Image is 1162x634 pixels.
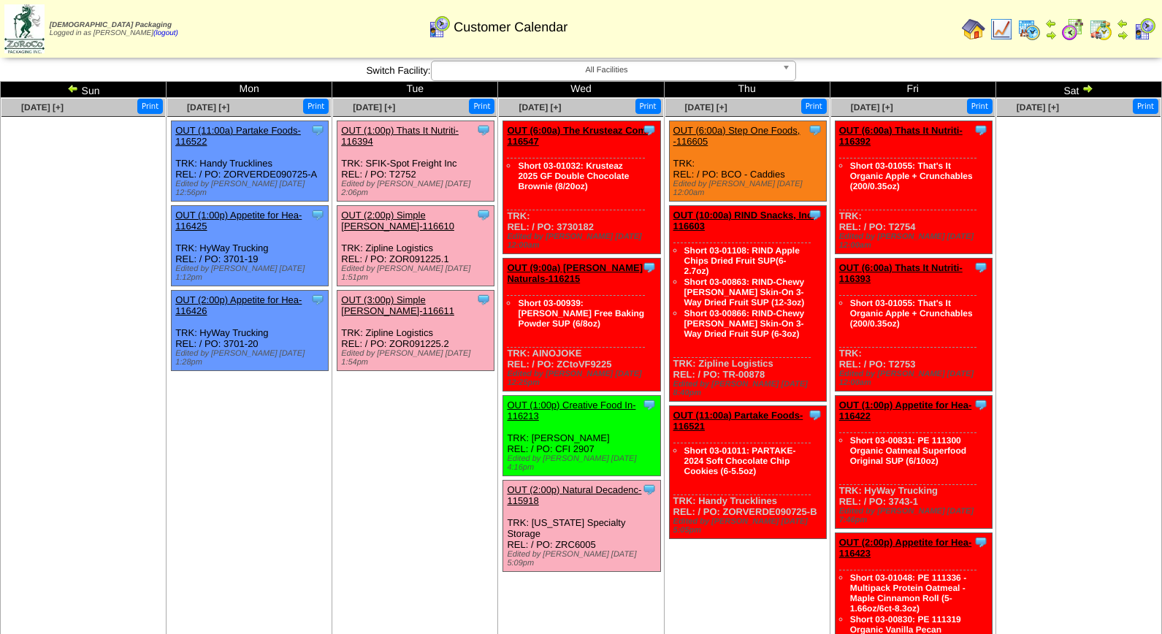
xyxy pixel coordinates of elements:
[669,406,826,539] div: TRK: Handy Trucklines REL: / PO: ZORVERDE090725-B
[974,397,988,412] img: Tooltip
[850,435,966,466] a: Short 03-00831: PE 111300 Organic Oatmeal Superfood Original SUP (6/10oz)
[835,396,992,529] div: TRK: HyWay Trucking REL: / PO: 3743-1
[1017,102,1059,112] a: [DATE] [+]
[175,210,302,232] a: OUT (1:00p) Appetite for Hea-116425
[4,4,45,53] img: zoroco-logo-small.webp
[353,102,395,112] a: [DATE] [+]
[507,454,660,472] div: Edited by [PERSON_NAME] [DATE] 4:16pm
[1133,18,1156,41] img: calendarcustomer.gif
[839,537,972,559] a: OUT (2:00p) Appetite for Hea-116423
[21,102,64,112] a: [DATE] [+]
[310,207,325,222] img: Tooltip
[684,446,796,476] a: Short 03-01011: PARTAKE-2024 Soft Chocolate Chip Cookies (6-5.5oz)
[839,400,972,421] a: OUT (1:00p) Appetite for Hea-116422
[990,18,1013,41] img: line_graph.gif
[684,245,800,276] a: Short 03-01108: RIND Apple Chips Dried Fruit SUP(6-2.7oz)
[476,292,491,307] img: Tooltip
[974,123,988,137] img: Tooltip
[673,210,816,232] a: OUT (10:00a) RIND Snacks, Inc-116603
[673,410,803,432] a: OUT (11:00a) Partake Foods-116521
[341,210,454,232] a: OUT (2:00p) Simple [PERSON_NAME]-116610
[507,400,635,421] a: OUT (1:00p) Creative Food In-116213
[642,123,657,137] img: Tooltip
[1089,18,1112,41] img: calendarinout.gif
[310,292,325,307] img: Tooltip
[172,291,329,371] div: TRK: HyWay Trucking REL: / PO: 3701-20
[175,264,328,282] div: Edited by [PERSON_NAME] [DATE] 1:12pm
[967,99,993,114] button: Print
[835,259,992,392] div: TRK: REL: / PO: T2753
[642,482,657,497] img: Tooltip
[673,180,826,197] div: Edited by [PERSON_NAME] [DATE] 12:00am
[519,102,561,112] span: [DATE] [+]
[1045,29,1057,41] img: arrowright.gif
[518,298,644,329] a: Short 03-00939: [PERSON_NAME] Free Baking Powder SUP (6/8oz)
[673,517,826,535] div: Edited by [PERSON_NAME] [DATE] 5:05pm
[974,535,988,549] img: Tooltip
[175,180,328,197] div: Edited by [PERSON_NAME] [DATE] 12:56pm
[808,207,822,222] img: Tooltip
[808,408,822,422] img: Tooltip
[839,125,963,147] a: OUT (6:00a) Thats It Nutriti-116392
[850,161,973,191] a: Short 03-01055: That's It Organic Apple + Crunchables (200/0.35oz)
[507,262,643,284] a: OUT (9:00a) [PERSON_NAME] Naturals-116215
[341,180,494,197] div: Edited by [PERSON_NAME] [DATE] 2:06pm
[1082,83,1093,94] img: arrowright.gif
[684,308,805,339] a: Short 03-00866: RIND-Chewy [PERSON_NAME] Skin-On 3-Way Dried Fruit SUP (6-3oz)
[50,21,178,37] span: Logged in as [PERSON_NAME]
[310,123,325,137] img: Tooltip
[1133,99,1158,114] button: Print
[332,82,498,98] td: Tue
[172,121,329,202] div: TRK: Handy Trucklines REL: / PO: ZORVERDE090725-A
[167,82,332,98] td: Mon
[50,21,172,29] span: [DEMOGRAPHIC_DATA] Packaging
[1117,29,1128,41] img: arrowright.gif
[476,123,491,137] img: Tooltip
[1017,18,1041,41] img: calendarprod.gif
[835,121,992,254] div: TRK: REL: / PO: T2754
[839,370,992,387] div: Edited by [PERSON_NAME] [DATE] 12:00am
[673,125,800,147] a: OUT (6:00a) Step One Foods, -116605
[507,370,660,387] div: Edited by [PERSON_NAME] [DATE] 12:25pm
[839,262,963,284] a: OUT (6:00a) Thats It Nutriti-116393
[839,232,992,250] div: Edited by [PERSON_NAME] [DATE] 12:00am
[175,125,301,147] a: OUT (11:00a) Partake Foods-116522
[507,125,649,147] a: OUT (6:00a) The Krusteaz Com-116547
[642,397,657,412] img: Tooltip
[137,99,163,114] button: Print
[1045,18,1057,29] img: arrowleft.gif
[175,294,302,316] a: OUT (2:00p) Appetite for Hea-116426
[337,291,494,371] div: TRK: Zipline Logistics REL: / PO: ZOR091225.2
[337,206,494,286] div: TRK: Zipline Logistics REL: / PO: ZOR091225.1
[801,99,827,114] button: Print
[341,125,459,147] a: OUT (1:00p) Thats It Nutriti-116394
[962,18,985,41] img: home.gif
[337,121,494,202] div: TRK: SFIK-Spot Freight Inc REL: / PO: T2752
[850,298,973,329] a: Short 03-01055: That's It Organic Apple + Crunchables (200/0.35oz)
[830,82,995,98] td: Fri
[851,102,893,112] a: [DATE] [+]
[669,206,826,402] div: TRK: Zipline Logistics REL: / PO: TR-00878
[303,99,329,114] button: Print
[476,207,491,222] img: Tooltip
[503,481,660,572] div: TRK: [US_STATE] Specialty Storage REL: / PO: ZRC6005
[1117,18,1128,29] img: arrowleft.gif
[187,102,229,112] a: [DATE] [+]
[684,277,805,308] a: Short 03-00863: RIND-Chewy [PERSON_NAME] Skin-On 3-Way Dried Fruit SUP (12-3oz)
[642,260,657,275] img: Tooltip
[685,102,727,112] a: [DATE] [+]
[498,82,664,98] td: Wed
[503,121,660,254] div: TRK: REL: / PO: 3730182
[995,82,1161,98] td: Sat
[1,82,167,98] td: Sun
[507,232,660,250] div: Edited by [PERSON_NAME] [DATE] 12:00am
[454,20,567,35] span: Customer Calendar
[664,82,830,98] td: Thu
[67,83,79,94] img: arrowleft.gif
